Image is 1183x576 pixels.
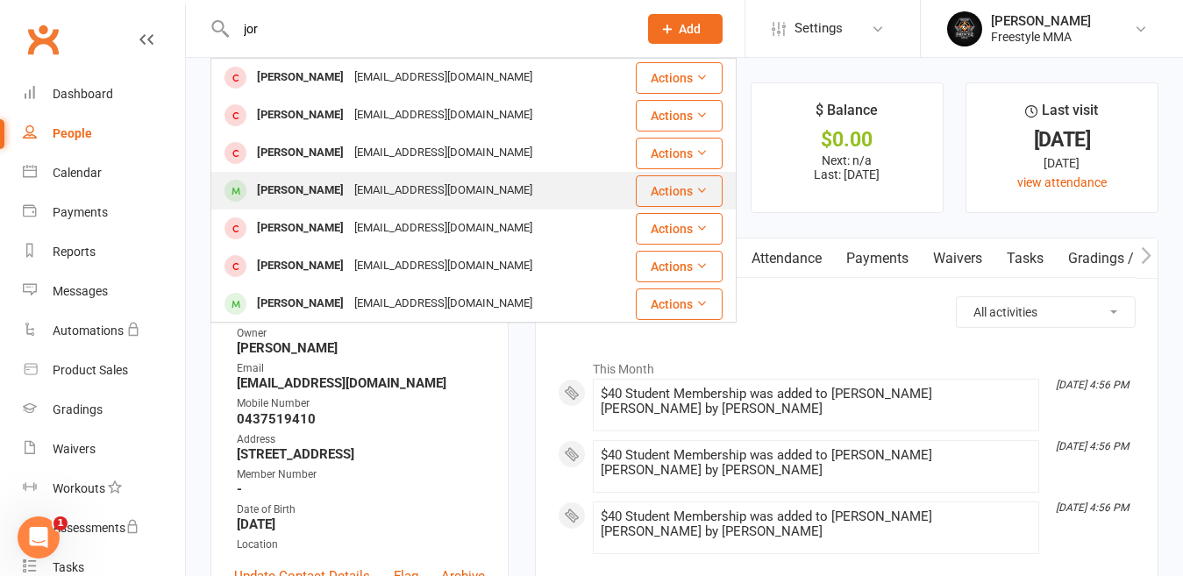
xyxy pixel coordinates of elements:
[53,516,68,530] span: 1
[636,288,723,320] button: Actions
[349,291,538,316] div: [EMAIL_ADDRESS][DOMAIN_NAME]
[636,175,723,207] button: Actions
[21,18,65,61] a: Clubworx
[1017,175,1107,189] a: view attendance
[834,238,921,279] a: Payments
[237,466,485,483] div: Member Number
[252,65,349,90] div: [PERSON_NAME]
[601,509,1031,539] div: $40 Student Membership was added to [PERSON_NAME] [PERSON_NAME] by [PERSON_NAME]
[18,516,60,558] iframe: Intercom live chat
[767,153,927,181] p: Next: n/a Last: [DATE]
[237,537,485,553] div: Location
[252,216,349,241] div: [PERSON_NAME]
[349,65,538,90] div: [EMAIL_ADDRESS][DOMAIN_NAME]
[349,140,538,166] div: [EMAIL_ADDRESS][DOMAIN_NAME]
[53,481,105,495] div: Workouts
[23,508,185,548] a: Assessments
[648,14,723,44] button: Add
[53,205,108,219] div: Payments
[23,153,185,193] a: Calendar
[237,446,485,462] strong: [STREET_ADDRESS]
[53,166,102,180] div: Calendar
[23,469,185,508] a: Workouts
[237,481,485,497] strong: -
[349,216,538,241] div: [EMAIL_ADDRESS][DOMAIN_NAME]
[237,340,485,356] strong: [PERSON_NAME]
[53,87,113,101] div: Dashboard
[237,375,485,391] strong: [EMAIL_ADDRESS][DOMAIN_NAME]
[1025,99,1098,131] div: Last visit
[237,431,485,448] div: Address
[558,296,1136,324] h3: Activity
[636,62,723,94] button: Actions
[601,387,1031,416] div: $40 Student Membership was added to [PERSON_NAME] [PERSON_NAME] by [PERSON_NAME]
[23,390,185,430] a: Gradings
[921,238,994,279] a: Waivers
[53,126,92,140] div: People
[23,351,185,390] a: Product Sales
[767,131,927,149] div: $0.00
[994,238,1056,279] a: Tasks
[636,138,723,169] button: Actions
[237,411,485,427] strong: 0437519410
[636,100,723,132] button: Actions
[636,251,723,282] button: Actions
[237,360,485,377] div: Email
[991,29,1091,45] div: Freestyle MMA
[1056,440,1129,452] i: [DATE] 4:56 PM
[237,516,485,532] strong: [DATE]
[982,153,1142,173] div: [DATE]
[252,140,349,166] div: [PERSON_NAME]
[53,324,124,338] div: Automations
[982,131,1142,149] div: [DATE]
[53,521,139,535] div: Assessments
[23,75,185,114] a: Dashboard
[237,395,485,412] div: Mobile Number
[252,291,349,316] div: [PERSON_NAME]
[53,402,103,416] div: Gradings
[53,560,84,574] div: Tasks
[23,311,185,351] a: Automations
[252,253,349,279] div: [PERSON_NAME]
[679,22,701,36] span: Add
[23,430,185,469] a: Waivers
[636,213,723,245] button: Actions
[23,272,185,311] a: Messages
[231,17,625,41] input: Search...
[23,193,185,232] a: Payments
[991,13,1091,29] div: [PERSON_NAME]
[23,114,185,153] a: People
[1056,501,1129,514] i: [DATE] 4:56 PM
[23,232,185,272] a: Reports
[237,501,485,518] div: Date of Birth
[739,238,834,279] a: Attendance
[1056,379,1129,391] i: [DATE] 4:56 PM
[252,103,349,128] div: [PERSON_NAME]
[795,9,843,48] span: Settings
[53,363,128,377] div: Product Sales
[947,11,982,46] img: thumb_image1660268831.png
[558,351,1136,379] li: This Month
[237,325,485,342] div: Owner
[349,178,538,203] div: [EMAIL_ADDRESS][DOMAIN_NAME]
[349,253,538,279] div: [EMAIL_ADDRESS][DOMAIN_NAME]
[816,99,878,131] div: $ Balance
[252,178,349,203] div: [PERSON_NAME]
[53,284,108,298] div: Messages
[601,448,1031,478] div: $40 Student Membership was added to [PERSON_NAME] [PERSON_NAME] by [PERSON_NAME]
[53,245,96,259] div: Reports
[53,442,96,456] div: Waivers
[349,103,538,128] div: [EMAIL_ADDRESS][DOMAIN_NAME]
